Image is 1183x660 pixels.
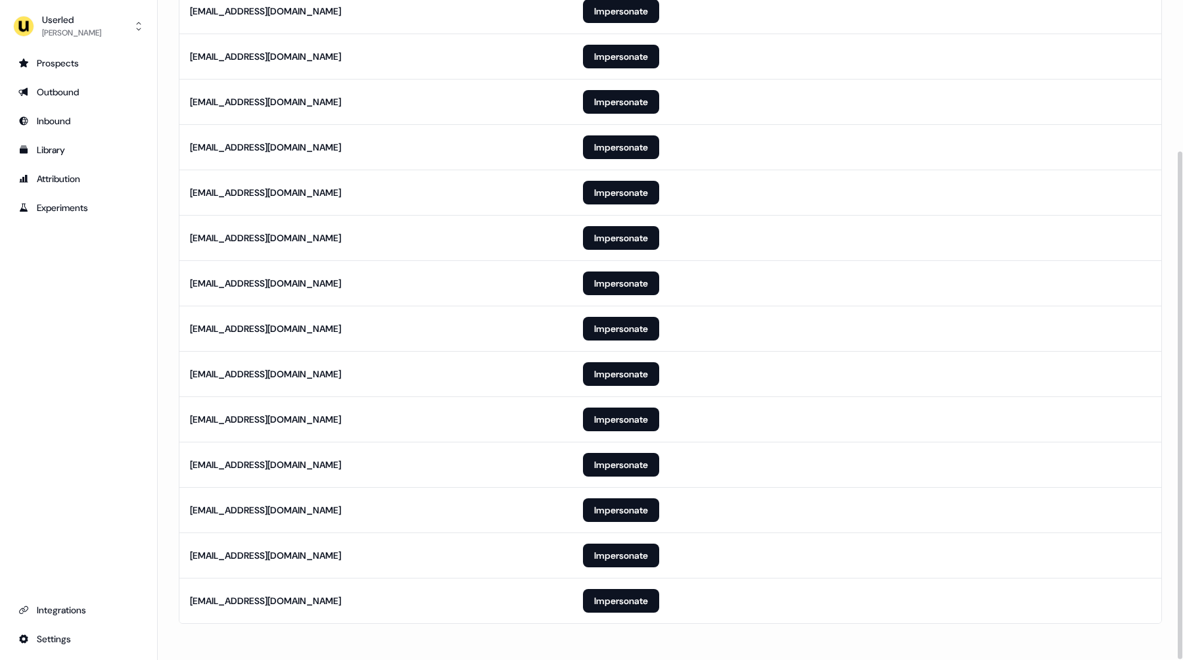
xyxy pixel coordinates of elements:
[583,271,659,295] button: Impersonate
[42,13,101,26] div: Userled
[190,413,341,426] div: [EMAIL_ADDRESS][DOMAIN_NAME]
[190,549,341,562] div: [EMAIL_ADDRESS][DOMAIN_NAME]
[583,498,659,522] button: Impersonate
[190,231,341,245] div: [EMAIL_ADDRESS][DOMAIN_NAME]
[190,5,341,18] div: [EMAIL_ADDRESS][DOMAIN_NAME]
[190,277,341,290] div: [EMAIL_ADDRESS][DOMAIN_NAME]
[11,628,147,649] a: Go to integrations
[11,197,147,218] a: Go to experiments
[190,504,341,517] div: [EMAIL_ADDRESS][DOMAIN_NAME]
[583,589,659,613] button: Impersonate
[18,57,139,70] div: Prospects
[11,168,147,189] a: Go to attribution
[583,408,659,431] button: Impersonate
[11,53,147,74] a: Go to prospects
[583,362,659,386] button: Impersonate
[190,458,341,471] div: [EMAIL_ADDRESS][DOMAIN_NAME]
[583,90,659,114] button: Impersonate
[11,11,147,42] button: Userled[PERSON_NAME]
[11,600,147,621] a: Go to integrations
[11,110,147,131] a: Go to Inbound
[11,139,147,160] a: Go to templates
[18,632,139,646] div: Settings
[190,186,341,199] div: [EMAIL_ADDRESS][DOMAIN_NAME]
[18,201,139,214] div: Experiments
[18,172,139,185] div: Attribution
[190,594,341,607] div: [EMAIL_ADDRESS][DOMAIN_NAME]
[583,544,659,567] button: Impersonate
[190,141,341,154] div: [EMAIL_ADDRESS][DOMAIN_NAME]
[18,603,139,617] div: Integrations
[11,82,147,103] a: Go to outbound experience
[18,85,139,99] div: Outbound
[190,322,341,335] div: [EMAIL_ADDRESS][DOMAIN_NAME]
[583,226,659,250] button: Impersonate
[583,317,659,341] button: Impersonate
[190,367,341,381] div: [EMAIL_ADDRESS][DOMAIN_NAME]
[42,26,101,39] div: [PERSON_NAME]
[583,135,659,159] button: Impersonate
[18,114,139,128] div: Inbound
[583,453,659,477] button: Impersonate
[18,143,139,156] div: Library
[190,50,341,63] div: [EMAIL_ADDRESS][DOMAIN_NAME]
[583,181,659,204] button: Impersonate
[583,45,659,68] button: Impersonate
[190,95,341,108] div: [EMAIL_ADDRESS][DOMAIN_NAME]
